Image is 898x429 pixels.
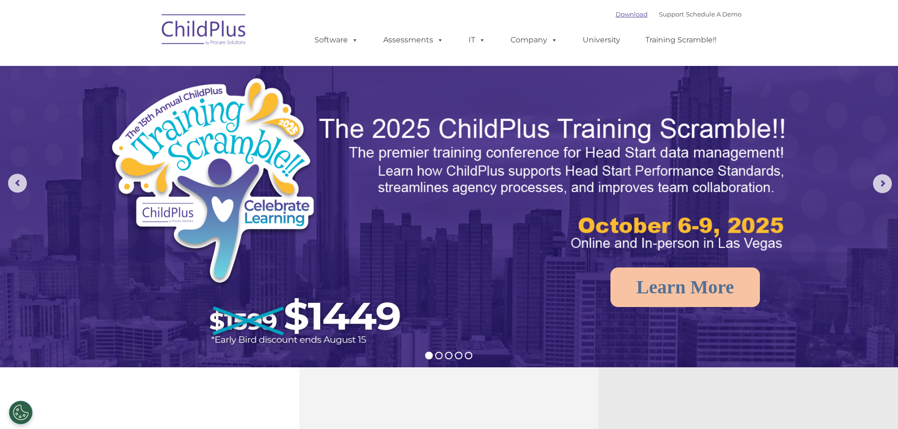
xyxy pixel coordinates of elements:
a: Support [659,10,684,18]
span: Last name [131,62,160,69]
a: IT [459,31,495,49]
a: Assessments [374,31,453,49]
font: | [616,10,741,18]
a: University [573,31,630,49]
img: ChildPlus by Procare Solutions [157,8,251,55]
iframe: Chat Widget [744,327,898,429]
a: Company [501,31,567,49]
a: Learn More [610,267,760,307]
span: Phone number [131,101,171,108]
a: Training Scramble!! [636,31,726,49]
a: Download [616,10,648,18]
a: Software [305,31,368,49]
a: Schedule A Demo [686,10,741,18]
button: Cookies Settings [9,401,33,424]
